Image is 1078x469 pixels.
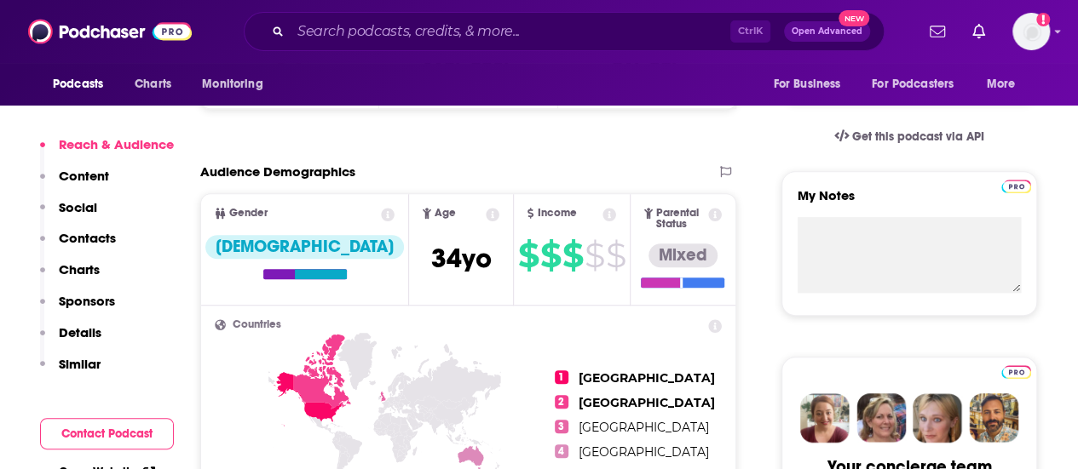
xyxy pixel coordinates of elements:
[518,242,539,269] span: $
[913,393,962,443] img: Jules Profile
[649,243,718,267] div: Mixed
[229,208,268,219] span: Gender
[555,420,568,433] span: 3
[861,68,978,100] button: open menu
[41,68,125,100] button: open menu
[59,136,174,152] p: Reach & Audience
[800,393,850,443] img: Sydney Profile
[135,72,171,96] span: Charts
[59,168,109,184] p: Content
[987,72,1016,96] span: More
[585,242,604,269] span: $
[124,68,182,100] a: Charts
[202,72,262,96] span: Monitoring
[761,68,862,100] button: open menu
[233,319,281,330] span: Countries
[40,230,116,261] button: Contacts
[1012,13,1050,50] img: User Profile
[969,393,1018,443] img: Jon Profile
[773,72,840,96] span: For Business
[59,199,97,215] p: Social
[1012,13,1050,50] button: Show profile menu
[431,242,492,275] span: 34 yo
[606,242,625,269] span: $
[555,444,568,458] span: 4
[1036,13,1050,26] svg: Add a profile image
[40,199,97,231] button: Social
[579,420,709,435] span: [GEOGRAPHIC_DATA]
[291,18,730,45] input: Search podcasts, credits, & more...
[856,393,906,443] img: Barbara Profile
[798,187,1021,217] label: My Notes
[579,370,715,386] span: [GEOGRAPHIC_DATA]
[53,72,103,96] span: Podcasts
[562,242,583,269] span: $
[28,15,192,48] img: Podchaser - Follow, Share and Rate Podcasts
[923,17,952,46] a: Show notifications dropdown
[540,242,561,269] span: $
[730,20,770,43] span: Ctrl K
[40,168,109,199] button: Content
[59,324,101,340] p: Details
[205,235,404,259] div: [DEMOGRAPHIC_DATA]
[555,395,568,409] span: 2
[59,261,100,277] p: Charts
[1012,13,1050,50] span: Logged in as eva.kerins
[40,418,174,449] button: Contact Podcast
[579,395,715,410] span: [GEOGRAPHIC_DATA]
[40,261,100,293] button: Charts
[200,163,355,180] h2: Audience Demographics
[656,208,705,230] span: Parental Status
[435,208,456,219] span: Age
[59,356,101,372] p: Similar
[555,370,568,384] span: 1
[1001,177,1031,193] a: Pro website
[190,68,285,100] button: open menu
[966,17,992,46] a: Show notifications dropdown
[1001,363,1031,379] a: Pro website
[244,12,885,51] div: Search podcasts, credits, & more...
[784,21,870,42] button: Open AdvancedNew
[40,136,174,168] button: Reach & Audience
[1001,180,1031,193] img: Podchaser Pro
[537,208,576,219] span: Income
[852,129,984,144] span: Get this podcast via API
[40,356,101,387] button: Similar
[792,27,862,36] span: Open Advanced
[821,116,998,157] a: Get this podcast via API
[839,10,869,26] span: New
[40,293,115,324] button: Sponsors
[1001,365,1031,379] img: Podchaser Pro
[59,230,116,246] p: Contacts
[40,324,101,356] button: Details
[579,444,709,460] span: [GEOGRAPHIC_DATA]
[59,293,115,309] p: Sponsors
[872,72,954,96] span: For Podcasters
[975,68,1037,100] button: open menu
